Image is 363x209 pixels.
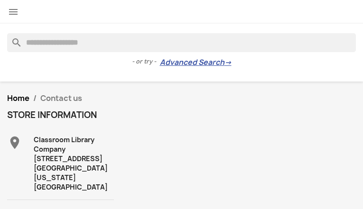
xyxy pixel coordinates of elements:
i:  [8,6,19,18]
h4: Store information [7,110,114,120]
input: Search [7,33,356,52]
i:  [7,135,22,150]
a: Advanced Search→ [160,58,232,67]
a: Home [7,93,29,103]
span: - or try - [132,57,160,66]
span: → [224,58,232,67]
span: Contact us [40,93,82,103]
div: Classroom Library Company [STREET_ADDRESS] [GEOGRAPHIC_DATA][US_STATE] [GEOGRAPHIC_DATA] [34,135,114,192]
i: search [7,33,19,45]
